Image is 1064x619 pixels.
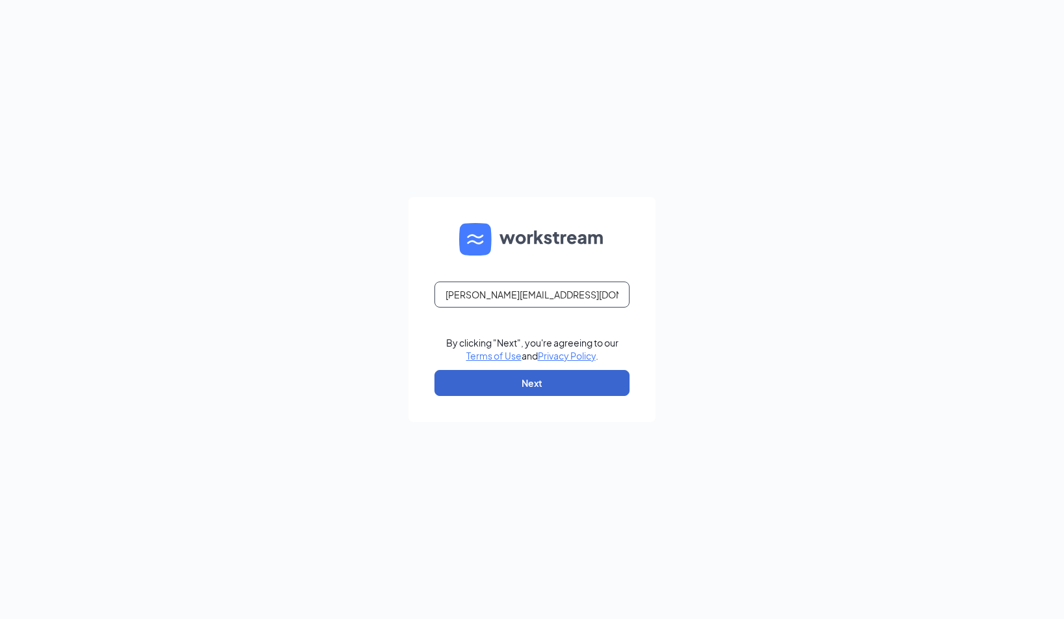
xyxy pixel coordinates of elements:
[446,336,618,362] div: By clicking "Next", you're agreeing to our and .
[434,370,630,396] button: Next
[459,223,605,256] img: WS logo and Workstream text
[434,282,630,308] input: Email
[466,350,522,362] a: Terms of Use
[538,350,596,362] a: Privacy Policy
